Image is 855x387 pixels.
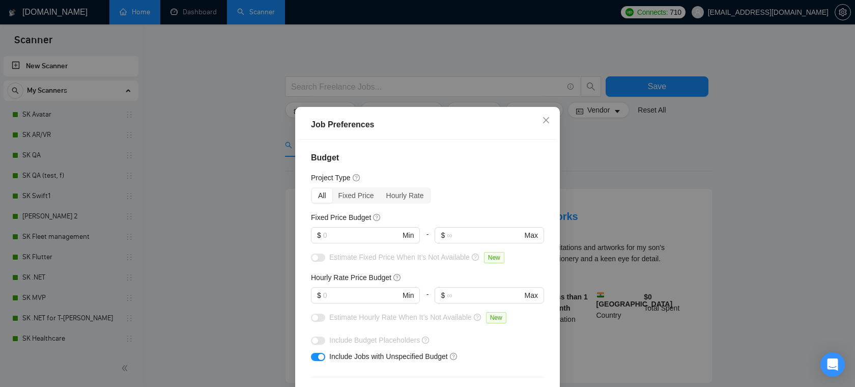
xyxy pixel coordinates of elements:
span: question-circle [450,352,458,360]
input: ∞ [447,290,522,301]
span: question-circle [373,213,381,221]
span: Min [403,230,414,241]
span: question-circle [474,313,482,321]
span: Max [525,230,538,241]
input: 0 [323,230,401,241]
h5: Hourly Rate Price Budget [311,272,391,283]
div: All [312,188,332,203]
h4: Budget [311,152,544,164]
button: Close [532,107,560,134]
div: Hourly Rate [380,188,430,203]
div: Open Intercom Messenger [820,352,845,377]
span: $ [317,230,321,241]
span: question-circle [472,253,480,261]
h5: Project Type [311,172,351,183]
div: Job Preferences [311,119,544,131]
span: $ [441,230,445,241]
span: Min [403,290,414,301]
span: $ [317,290,321,301]
span: question-circle [422,336,430,344]
span: question-circle [353,173,361,181]
input: 0 [323,290,401,301]
div: - [420,227,435,252]
div: Fixed Price [332,188,380,203]
span: $ [441,290,445,301]
span: Max [525,290,538,301]
span: Include Budget Placeholders [329,336,420,344]
span: Include Jobs with Unspecified Budget [329,352,448,361]
span: New [486,312,506,323]
input: ∞ [447,230,522,241]
span: New [484,252,504,263]
span: close [542,116,550,124]
div: - [420,287,435,312]
span: Estimate Fixed Price When It’s Not Available [329,253,470,261]
span: Estimate Hourly Rate When It’s Not Available [329,313,472,321]
h5: Fixed Price Budget [311,212,371,223]
span: question-circle [393,273,402,281]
